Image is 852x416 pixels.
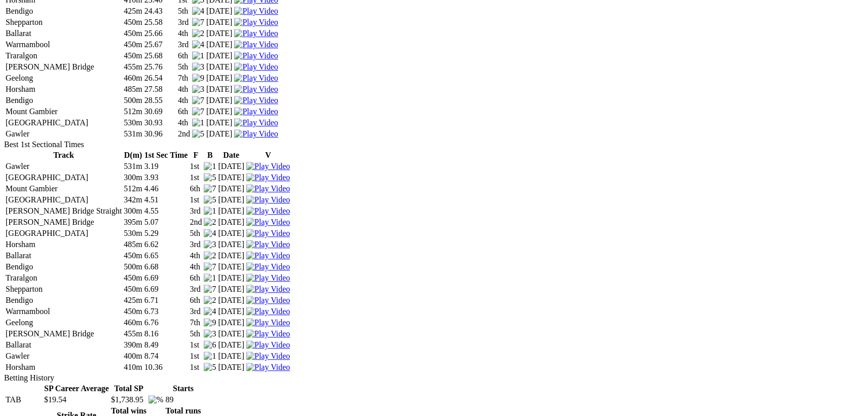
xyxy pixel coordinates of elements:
[204,262,216,271] img: 7
[246,262,290,271] a: Watch Replay on Watchdog
[149,395,163,404] img: %
[217,251,245,261] td: [DATE]
[144,184,189,194] td: 4.46
[189,251,202,261] td: 4th
[189,172,202,183] td: 1st
[217,161,245,171] td: [DATE]
[234,74,278,82] a: Watch Replay on Watchdog
[123,284,142,294] td: 450m
[5,40,122,50] td: Warrnambool
[204,273,216,283] img: 1
[144,107,176,117] td: 30.69
[217,262,245,272] td: [DATE]
[246,218,290,226] a: View replay
[246,150,290,160] th: V
[123,40,142,50] td: 450m
[110,395,147,405] td: $1,738.95
[246,329,290,338] a: View replay
[144,340,189,350] td: 8.49
[206,62,233,72] td: [DATE]
[234,7,278,16] img: Play Video
[234,85,278,94] img: Play Video
[189,351,202,361] td: 1st
[123,217,142,227] td: 395m
[206,95,233,106] td: [DATE]
[246,229,290,237] a: View replay
[144,217,189,227] td: 5.07
[123,195,142,205] td: 342m
[144,17,176,27] td: 25.58
[144,28,176,39] td: 25.66
[144,172,189,183] td: 3.93
[246,318,290,327] a: Watch Replay on Watchdog
[189,195,202,205] td: 1st
[217,195,245,205] td: [DATE]
[192,85,204,94] img: 3
[189,284,202,294] td: 3rd
[246,363,290,372] img: Play Video
[206,107,233,117] td: [DATE]
[246,352,290,360] a: View replay
[192,129,204,138] img: 5
[234,118,278,127] img: Play Video
[217,273,245,283] td: [DATE]
[144,118,176,128] td: 30.93
[192,40,204,49] img: 4
[217,206,245,216] td: [DATE]
[234,96,278,105] a: Watch Replay on Watchdog
[246,296,290,304] a: Watch Replay on Watchdog
[5,195,122,205] td: [GEOGRAPHIC_DATA]
[189,362,202,372] td: 1st
[217,184,245,194] td: [DATE]
[246,184,290,193] a: View replay
[206,129,233,139] td: [DATE]
[144,295,189,305] td: 6.71
[206,6,233,16] td: [DATE]
[192,118,204,127] img: 1
[123,306,142,317] td: 450m
[246,273,290,282] a: Watch Replay on Watchdog
[5,73,122,83] td: Geelong
[217,362,245,372] td: [DATE]
[144,273,189,283] td: 6.69
[123,318,142,328] td: 460m
[189,184,202,194] td: 6th
[144,161,189,171] td: 3.19
[246,240,290,249] img: Play Video
[234,62,278,71] a: View replay
[204,184,216,193] img: 7
[144,62,176,72] td: 25.76
[246,363,290,371] a: Watch Replay on Watchdog
[246,352,290,361] img: Play Video
[234,18,278,26] a: Watch Replay on Watchdog
[123,84,142,94] td: 485m
[246,218,290,227] img: Play Video
[246,285,290,293] a: Watch Replay on Watchdog
[204,307,216,316] img: 4
[204,285,216,294] img: 7
[5,118,122,128] td: [GEOGRAPHIC_DATA]
[144,51,176,61] td: 25.68
[234,40,278,49] img: Play Video
[123,107,142,117] td: 512m
[177,40,191,50] td: 3rd
[123,340,142,350] td: 390m
[177,28,191,39] td: 4th
[203,150,216,160] th: B
[123,95,142,106] td: 500m
[144,84,176,94] td: 27.58
[144,95,176,106] td: 28.55
[5,84,122,94] td: Horsham
[234,129,278,138] img: Play Video
[234,85,278,93] a: Watch Replay on Watchdog
[144,239,189,250] td: 6.62
[234,74,278,83] img: Play Video
[234,107,278,116] a: View replay
[204,329,216,338] img: 3
[246,173,290,182] a: Watch Replay on Watchdog
[204,240,216,249] img: 3
[144,195,189,205] td: 4.51
[206,40,233,50] td: [DATE]
[177,118,191,128] td: 4th
[5,318,122,328] td: Geelong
